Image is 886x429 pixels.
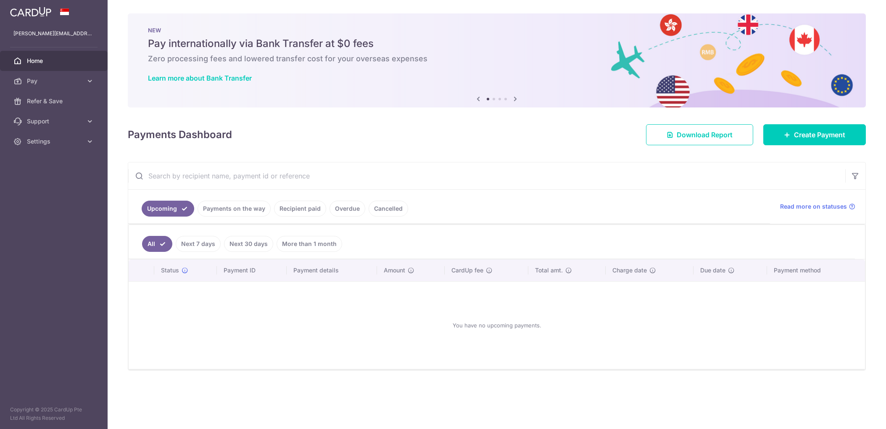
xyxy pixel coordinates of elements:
span: Total amt. [535,266,563,275]
a: Upcoming [142,201,194,217]
a: All [142,236,172,252]
span: Refer & Save [27,97,82,105]
a: Read more on statuses [780,202,855,211]
span: Due date [700,266,725,275]
a: Payments on the way [198,201,271,217]
a: Learn more about Bank Transfer [148,74,252,82]
img: CardUp [10,7,51,17]
span: CardUp fee [451,266,483,275]
p: NEW [148,27,846,34]
th: Payment method [767,259,865,281]
span: Amount [384,266,405,275]
input: Search by recipient name, payment id or reference [128,162,845,189]
a: Create Payment [763,124,866,145]
a: Next 30 days [224,236,273,252]
iframe: Opens a widget where you can find more information [832,404,878,425]
span: Download Report [677,130,733,140]
a: Cancelled [369,201,408,217]
div: You have no upcoming payments. [139,288,855,362]
span: Pay [27,77,82,85]
span: Status [161,266,179,275]
span: Support [27,117,82,126]
a: Overdue [330,201,365,217]
img: Bank transfer banner [128,13,866,107]
a: Download Report [646,124,753,145]
a: More than 1 month [277,236,342,252]
a: Next 7 days [176,236,221,252]
th: Payment ID [217,259,287,281]
span: Create Payment [794,130,845,140]
p: [PERSON_NAME][EMAIL_ADDRESS][DOMAIN_NAME] [13,29,94,38]
h6: Zero processing fees and lowered transfer cost for your overseas expenses [148,54,846,64]
span: Read more on statuses [780,202,847,211]
span: Home [27,57,82,65]
h5: Pay internationally via Bank Transfer at $0 fees [148,37,846,50]
h4: Payments Dashboard [128,127,232,142]
th: Payment details [287,259,377,281]
a: Recipient paid [274,201,326,217]
span: Charge date [612,266,647,275]
span: Settings [27,137,82,146]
